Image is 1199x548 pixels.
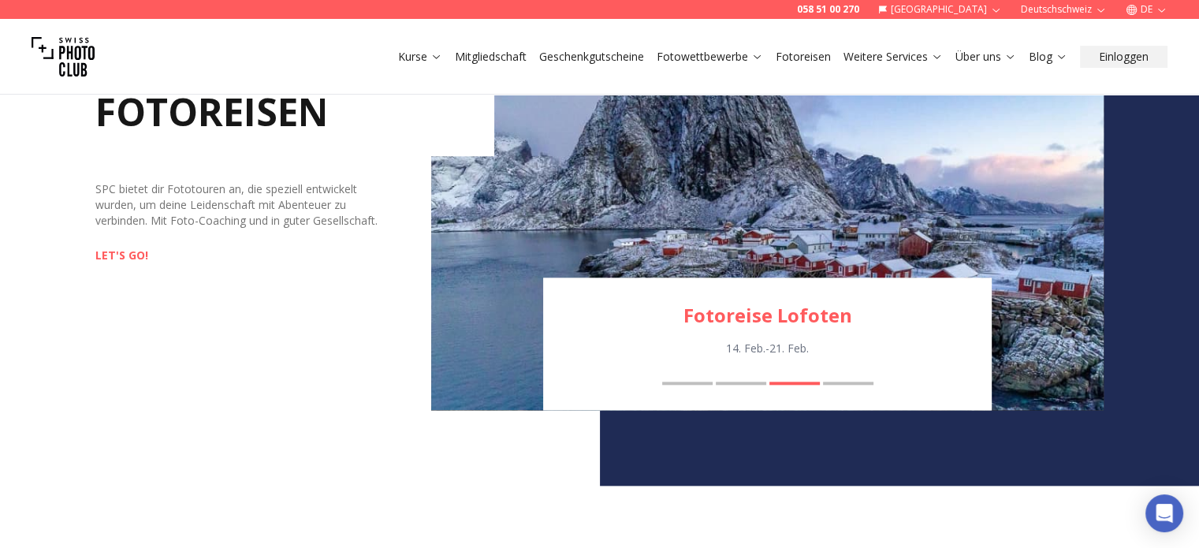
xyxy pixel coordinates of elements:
[949,46,1022,68] button: Über uns
[1029,49,1067,65] a: Blog
[657,49,763,65] a: Fotowettbewerbe
[543,303,992,328] a: Fotoreise Lofoten
[650,46,769,68] button: Fotowettbewerbe
[449,46,533,68] button: Mitgliedschaft
[797,3,859,16] a: 058 51 00 270
[1022,46,1074,68] button: Blog
[776,49,831,65] a: Fotoreisen
[769,46,837,68] button: Fotoreisen
[95,181,378,228] span: SPC bietet dir Fototouren an, die speziell entwickelt wurden, um deine Leidenschaft mit Abenteuer...
[843,49,943,65] a: Weitere Services
[1145,494,1183,532] div: Open Intercom Messenger
[95,68,495,156] h2: FOTOREISEN
[392,46,449,68] button: Kurse
[455,49,527,65] a: Mitgliedschaft
[95,248,148,263] a: LET'S GO!
[539,49,644,65] a: Geschenkgutscheine
[837,46,949,68] button: Weitere Services
[533,46,650,68] button: Geschenkgutscheine
[955,49,1016,65] a: Über uns
[32,25,95,88] img: Swiss photo club
[543,341,992,356] div: 14. Feb. - 21. Feb.
[431,36,1104,410] div: 3 / 4
[398,49,442,65] a: Kurse
[1080,46,1167,68] button: Einloggen
[431,36,1104,410] img: Fotoreise Lofoten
